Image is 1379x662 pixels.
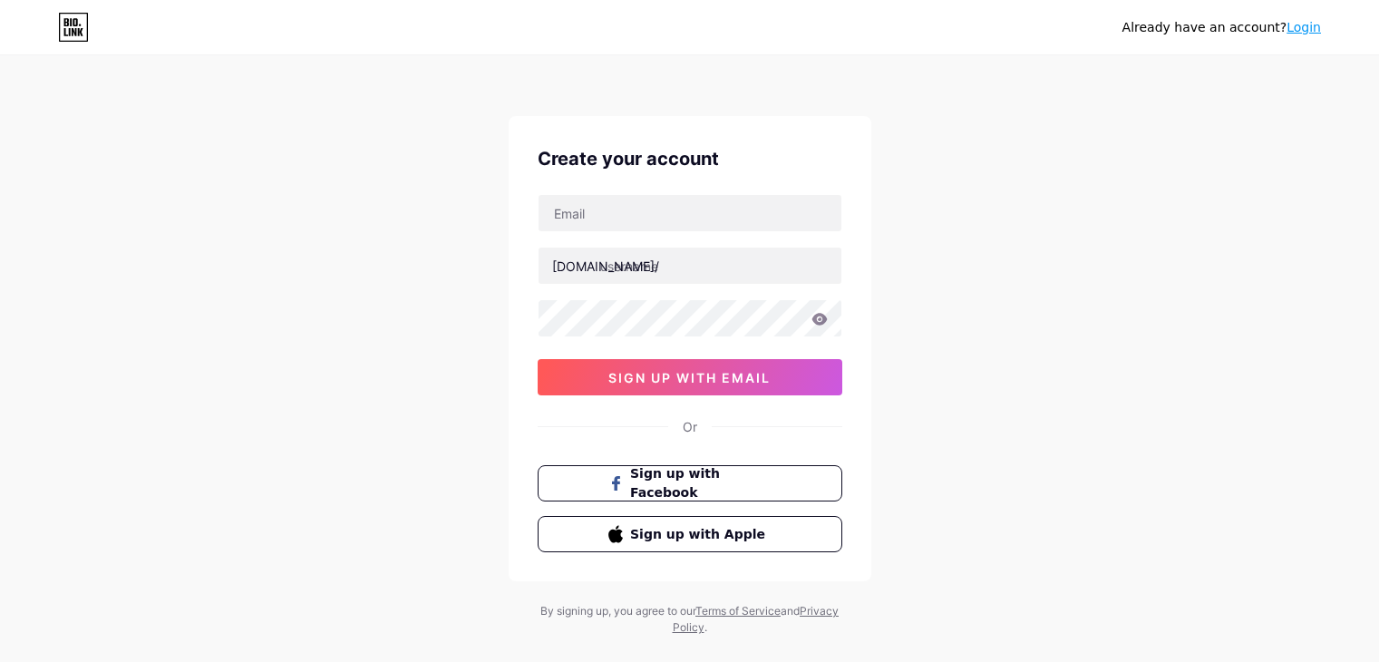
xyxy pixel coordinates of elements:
a: Login [1287,20,1321,34]
div: Create your account [538,145,842,172]
input: username [539,248,841,284]
span: Sign up with Apple [630,525,771,544]
button: sign up with email [538,359,842,395]
span: Sign up with Facebook [630,464,771,502]
div: Already have an account? [1122,18,1321,37]
span: sign up with email [608,370,771,385]
button: Sign up with Facebook [538,465,842,501]
div: [DOMAIN_NAME]/ [552,257,659,276]
button: Sign up with Apple [538,516,842,552]
input: Email [539,195,841,231]
div: Or [683,417,697,436]
div: By signing up, you agree to our and . [536,603,844,636]
a: Terms of Service [695,604,781,618]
